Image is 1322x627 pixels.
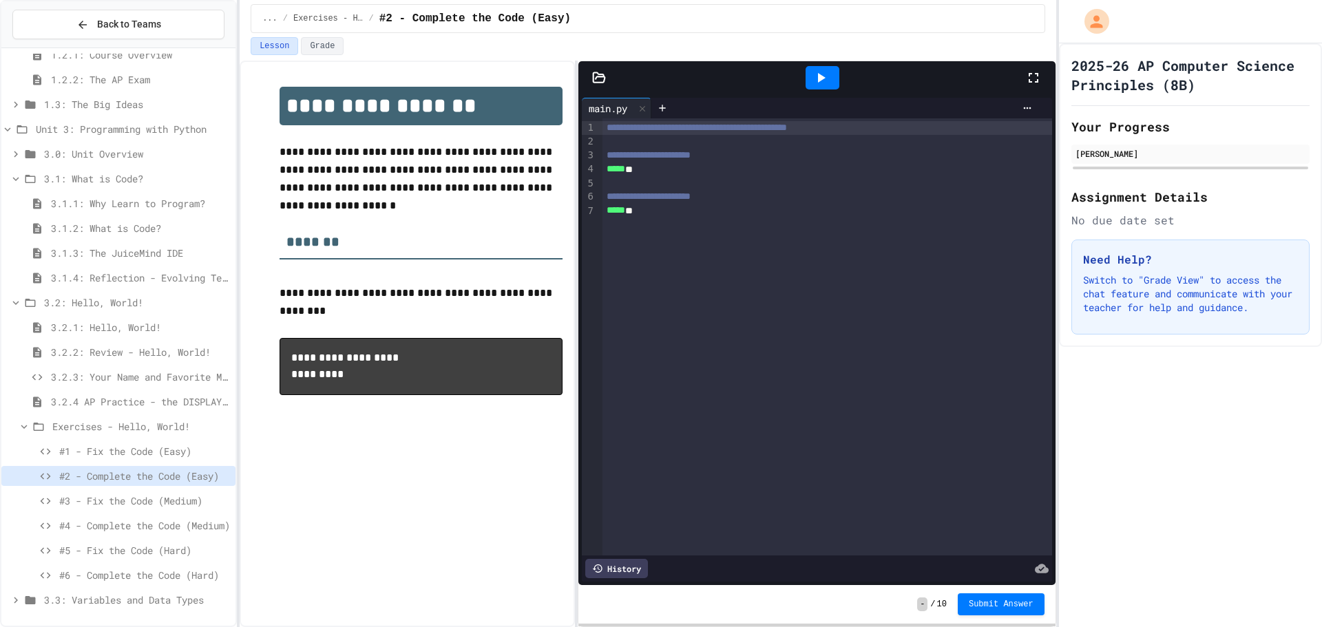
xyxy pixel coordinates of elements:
p: Switch to "Grade View" to access the chat feature and communicate with your teacher for help and ... [1083,273,1298,315]
span: 1.3: The Big Ideas [44,97,230,111]
span: 3.1.3: The JuiceMind IDE [51,246,230,260]
div: main.py [582,98,651,118]
h2: Assignment Details [1071,187,1310,206]
span: 3.2.3: Your Name and Favorite Movie [51,370,230,384]
span: Unit 3: Programming with Python [36,122,230,136]
span: 3.2.4 AP Practice - the DISPLAY Procedure [51,394,230,409]
div: 1 [582,121,596,135]
button: Back to Teams [12,10,224,39]
span: #2 - Complete the Code (Easy) [379,10,571,27]
span: 3.2: Hello, World! [44,295,230,310]
button: Submit Answer [958,593,1045,615]
span: Submit Answer [969,599,1034,610]
div: main.py [582,101,634,116]
span: 3.3: Variables and Data Types [44,593,230,607]
button: Lesson [251,37,298,55]
span: #5 - Fix the Code (Hard) [59,543,230,557]
h1: 2025-26 AP Computer Science Principles (8B) [1071,56,1310,94]
span: ... [262,13,277,24]
span: - [917,597,927,611]
span: #6 - Complete the Code (Hard) [59,568,230,582]
button: Grade [301,37,344,55]
div: [PERSON_NAME] [1076,147,1305,160]
span: / [930,599,935,610]
h2: Your Progress [1071,117,1310,136]
span: #2 - Complete the Code (Easy) [59,469,230,483]
span: 1.2.1: Course Overview [51,47,230,62]
div: No due date set [1071,212,1310,229]
span: 3.1.2: What is Code? [51,221,230,235]
div: 2 [582,135,596,149]
div: 3 [582,149,596,162]
div: 5 [582,177,596,191]
span: 1.2.2: The AP Exam [51,72,230,87]
h3: Need Help? [1083,251,1298,268]
span: / [369,13,374,24]
div: 7 [582,204,596,218]
span: Exercises - Hello, World! [293,13,364,24]
span: #4 - Complete the Code (Medium) [59,518,230,533]
div: 6 [582,190,596,204]
span: #1 - Fix the Code (Easy) [59,444,230,458]
span: 3.0: Unit Overview [44,147,230,161]
span: 3.1.4: Reflection - Evolving Technology [51,270,230,285]
span: 3.2.1: Hello, World! [51,320,230,334]
span: 3.2.2: Review - Hello, World! [51,345,230,359]
span: 3.1.1: Why Learn to Program? [51,196,230,211]
span: Back to Teams [97,17,161,32]
span: #3 - Fix the Code (Medium) [59,493,230,508]
span: 10 [937,599,947,610]
span: Exercises - Hello, World! [52,419,230,434]
div: 4 [582,162,596,176]
div: My Account [1070,6,1113,37]
div: History [585,559,648,578]
span: 3.1: What is Code? [44,171,230,186]
span: / [283,13,288,24]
